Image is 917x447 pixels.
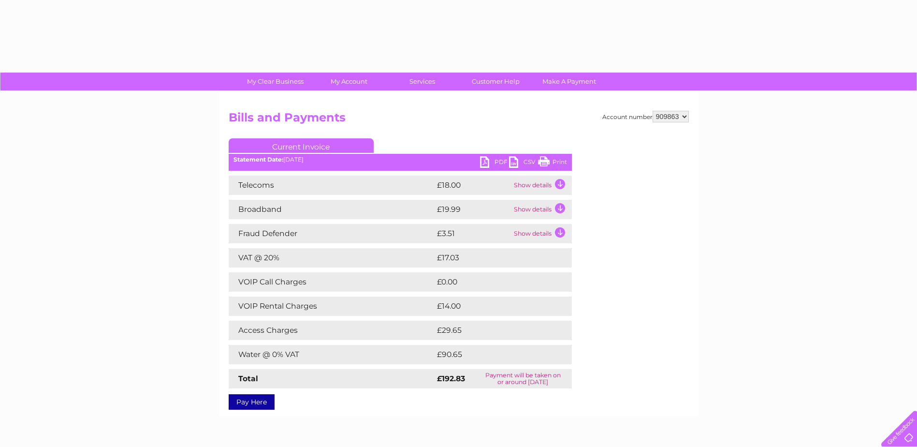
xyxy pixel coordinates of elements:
td: VOIP Rental Charges [229,297,435,316]
td: Payment will be taken on or around [DATE] [474,369,571,388]
a: Print [538,156,567,170]
td: Fraud Defender [229,224,435,243]
td: Water @ 0% VAT [229,345,435,364]
strong: £192.83 [437,374,465,383]
td: VAT @ 20% [229,248,435,268]
a: Current Invoice [229,138,374,153]
td: VOIP Call Charges [229,272,435,292]
a: My Clear Business [235,73,315,90]
td: £17.03 [435,248,551,268]
a: Customer Help [456,73,536,90]
td: £3.51 [435,224,511,243]
a: CSV [509,156,538,170]
div: Account number [602,111,689,122]
td: £19.99 [435,200,511,219]
td: £14.00 [435,297,552,316]
td: Show details [511,176,572,195]
td: £29.65 [435,321,553,340]
strong: Total [238,374,258,383]
td: £0.00 [435,272,550,292]
h2: Bills and Payments [229,111,689,129]
a: Make A Payment [529,73,609,90]
div: [DATE] [229,156,572,163]
td: Telecoms [229,176,435,195]
td: Show details [511,200,572,219]
td: £90.65 [435,345,553,364]
td: £18.00 [435,176,511,195]
td: Show details [511,224,572,243]
td: Access Charges [229,321,435,340]
a: PDF [480,156,509,170]
a: Pay Here [229,394,275,410]
a: Services [382,73,462,90]
td: Broadband [229,200,435,219]
a: My Account [309,73,389,90]
b: Statement Date: [233,156,283,163]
